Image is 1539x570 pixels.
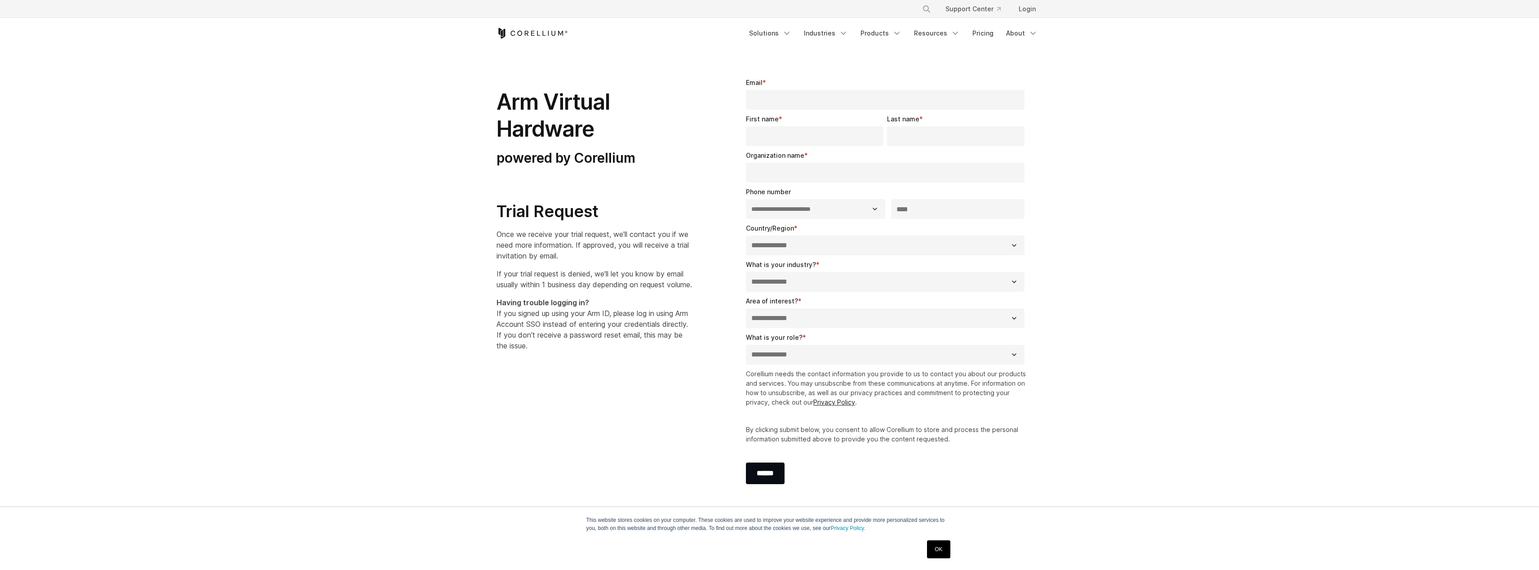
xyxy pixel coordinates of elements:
span: Country/Region [746,224,794,232]
span: If your trial request is denied, we'll let you know by email usually within 1 business day depend... [497,269,692,289]
a: About [1001,25,1043,41]
span: If you signed up using your Arm ID, please log in using Arm Account SSO instead of entering your ... [497,298,688,350]
a: Privacy Policy. [831,525,865,531]
div: Navigation Menu [911,1,1043,17]
span: What is your industry? [746,261,816,268]
p: By clicking submit below, you consent to allow Corellium to store and process the personal inform... [746,425,1029,444]
span: Once we receive your trial request, we'll contact you if we need more information. If approved, y... [497,230,689,260]
p: Corellium needs the contact information you provide to us to contact you about our products and s... [746,369,1029,407]
span: First name [746,115,779,123]
h3: powered by Corellium [497,150,692,167]
span: Last name [887,115,919,123]
span: Email [746,79,763,86]
h1: Arm Virtual Hardware [497,89,692,142]
span: What is your role? [746,334,803,341]
div: Navigation Menu [744,25,1043,41]
a: Products [855,25,907,41]
h2: Trial Request [497,201,692,222]
p: This website stores cookies on your computer. These cookies are used to improve your website expe... [586,516,953,532]
span: Phone number [746,188,791,196]
a: Privacy Policy [813,398,855,406]
a: Solutions [744,25,797,41]
a: Support Center [938,1,1008,17]
button: Search [918,1,935,17]
a: Login [1011,1,1043,17]
a: Pricing [967,25,999,41]
span: Organization name [746,151,804,159]
a: OK [927,540,950,558]
a: Corellium Home [497,28,568,39]
strong: Having trouble logging in? [497,298,589,307]
span: Area of interest? [746,297,798,305]
a: Industries [798,25,853,41]
a: Resources [909,25,965,41]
